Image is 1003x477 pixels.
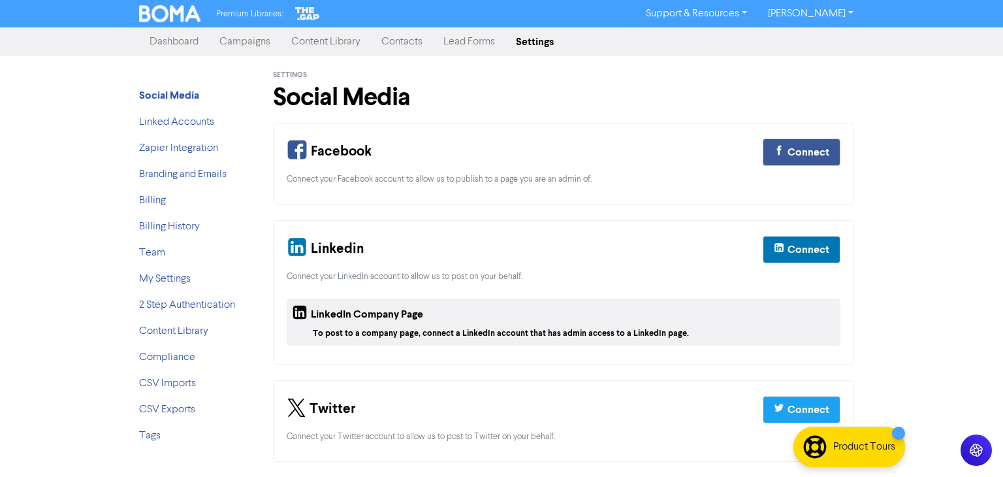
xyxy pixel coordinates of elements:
a: Linked Accounts [139,117,214,127]
div: Connect [788,402,829,418]
a: CSV Imports [139,378,196,389]
div: Facebook [287,137,372,168]
a: Team [139,248,165,258]
span: Settings [273,71,307,80]
span: Premium Libraries: [216,10,283,18]
div: Your Linkedin and Company Page Connection [273,220,854,364]
iframe: Chat Widget [938,414,1003,477]
a: Zapier Integration [139,143,218,154]
a: [PERSON_NAME] [757,3,864,24]
a: 2 Step Authentication [139,300,235,310]
a: Billing [139,195,166,206]
a: My Settings [139,274,191,284]
div: To post to a company page, connect a LinkedIn account that has admin access to a LinkedIn page. [313,327,835,340]
a: Campaigns [209,29,281,55]
button: Connect [763,236,840,263]
a: Contacts [371,29,433,55]
img: BOMA Logo [139,5,200,22]
a: Social Media [139,91,199,101]
div: Connect your Facebook account to allow us to publish to a page you are an admin of. [287,173,840,186]
a: Settings [505,29,564,55]
a: Content Library [139,326,208,337]
strong: Social Media [139,89,199,102]
div: Connect [788,242,829,257]
button: Connect [763,396,840,423]
a: Support & Resources [635,3,757,24]
a: Content Library [281,29,371,55]
a: Dashboard [139,29,209,55]
button: Connect [763,139,840,166]
img: The Gap [293,5,322,22]
div: Your Facebook Connection [273,123,854,205]
div: LinkedIn Company Page [292,304,423,327]
div: Your Twitter Connection [273,380,854,462]
a: Billing History [139,222,200,232]
h1: Social Media [273,82,854,112]
div: Connect your LinkedIn account to allow us to post on your behalf. [287,271,840,283]
a: Compliance [139,352,195,363]
a: Tags [139,431,161,441]
div: Connect your Twitter account to allow us to post to Twitter on your behalf. [287,431,840,443]
a: CSV Exports [139,404,195,415]
a: Lead Forms [433,29,505,55]
div: Linkedin [287,234,364,265]
div: Twitter [287,394,356,425]
div: Connect [788,144,829,160]
a: Branding and Emails [139,169,227,180]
